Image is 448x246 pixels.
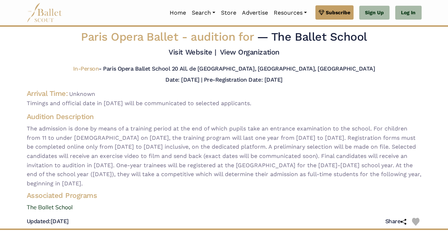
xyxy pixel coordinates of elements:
a: Resources [271,5,310,20]
h4: Associated Programs [21,191,427,200]
span: audition for [191,30,253,43]
a: Visit Website | [169,48,216,56]
h4: Audition Description [27,112,422,121]
span: — The Ballet School [257,30,367,43]
span: The admission is done by means of a training period at the end of which pupils take an entrance e... [27,124,422,188]
h4: Arrival Time: [27,89,68,98]
h5: Pre-Registration Date: [DATE] [204,76,283,83]
a: Log In [395,6,421,20]
a: The Ballet School [21,203,427,212]
h5: Share [385,218,406,225]
h5: - Paris Opera Ballet School 20 All. de [GEOGRAPHIC_DATA], [GEOGRAPHIC_DATA], [GEOGRAPHIC_DATA] [73,65,375,73]
a: Store [218,5,239,20]
a: Sign Up [359,6,390,20]
h5: Date: [DATE] | [165,76,202,83]
h5: [DATE] [27,218,69,225]
a: Subscribe [315,5,354,20]
a: Home [167,5,189,20]
a: View Organization [220,48,279,56]
span: Unknown [69,91,95,97]
a: Advertise [239,5,271,20]
a: Search [189,5,218,20]
span: Updated: [27,218,51,225]
span: Subscribe [326,9,350,16]
span: Paris Opera Ballet - [81,30,257,43]
span: Timings and official date in [DATE] will be communicated to selected applicants. [27,99,422,108]
span: In-Person [73,65,99,72]
img: gem.svg [319,9,324,16]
